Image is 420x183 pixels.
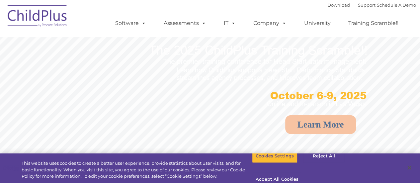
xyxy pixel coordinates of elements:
[342,17,405,30] a: Training Scramble!!
[22,160,252,180] div: This website uses cookies to create a better user experience, provide statistics about user visit...
[303,149,345,163] button: Reject All
[157,17,213,30] a: Assessments
[402,160,417,175] button: Close
[4,0,71,34] img: ChildPlus by Procare Solutions
[377,2,416,8] a: Schedule A Demo
[217,17,242,30] a: IT
[109,17,153,30] a: Software
[327,2,416,8] font: |
[358,2,376,8] a: Support
[297,17,337,30] a: University
[252,149,297,163] button: Cookies Settings
[327,2,350,8] a: Download
[247,17,293,30] a: Company
[285,115,356,134] a: Learn More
